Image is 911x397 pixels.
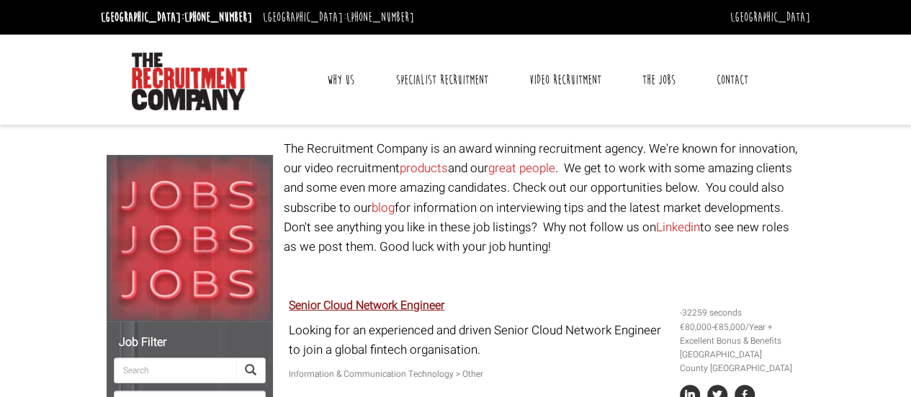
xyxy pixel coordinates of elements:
li: -32259 seconds [680,306,799,320]
a: Why Us [316,62,365,98]
a: [PHONE_NUMBER] [346,9,414,25]
p: Looking for an experienced and driven Senior Cloud Network Engineer to join a global fintech orga... [289,321,669,360]
img: Jobs, Jobs, Jobs [107,155,273,321]
li: [GEOGRAPHIC_DATA]: [97,6,256,29]
p: Information & Communication Technology > Other [289,367,669,381]
a: products [400,159,448,177]
img: The Recruitment Company [132,53,247,110]
a: blog [372,199,395,217]
a: [GEOGRAPHIC_DATA] [730,9,810,25]
a: Specialist Recruitment [385,62,498,98]
a: Video Recruitment [519,62,612,98]
li: [GEOGRAPHIC_DATA]: [259,6,418,29]
a: [PHONE_NUMBER] [184,9,252,25]
li: €80,000-€85,000/Year + Excellent Bonus & Benefits [680,321,799,348]
p: The Recruitment Company is an award winning recruitment agency. We're known for innovation, our v... [284,139,805,257]
input: Search [114,357,236,383]
a: great people [488,159,555,177]
a: Linkedin [656,218,700,236]
a: Contact [706,62,759,98]
h5: Job Filter [114,336,266,349]
a: The Jobs [632,62,686,98]
a: Senior Cloud Network Engineer [289,297,444,314]
li: [GEOGRAPHIC_DATA] County [GEOGRAPHIC_DATA] [680,348,799,375]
